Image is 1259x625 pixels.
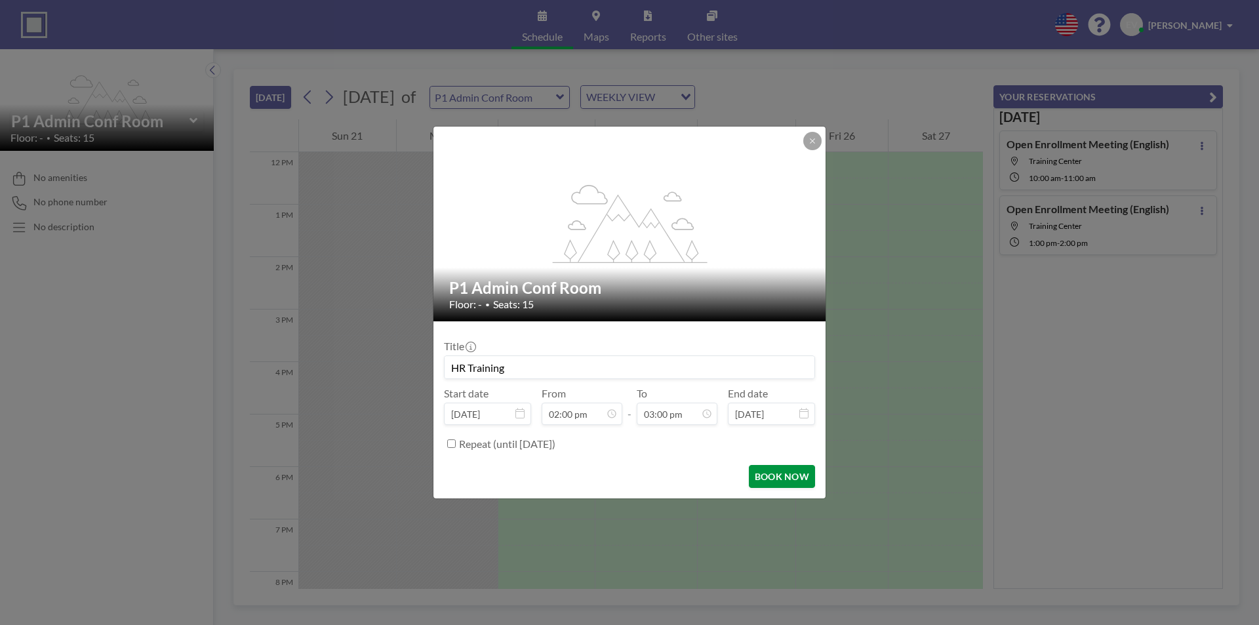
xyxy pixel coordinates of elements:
span: Seats: 15 [493,298,534,311]
span: Floor: - [449,298,482,311]
label: From [542,387,566,400]
span: • [485,300,490,310]
button: BOOK NOW [749,465,815,488]
label: Start date [444,387,489,400]
g: flex-grow: 1.2; [553,184,708,262]
span: - [628,392,631,420]
label: Repeat (until [DATE]) [459,437,555,451]
label: Title [444,340,475,353]
label: End date [728,387,768,400]
h2: P1 Admin Conf Room [449,278,811,298]
label: To [637,387,647,400]
input: Erica's reservation [445,356,814,378]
